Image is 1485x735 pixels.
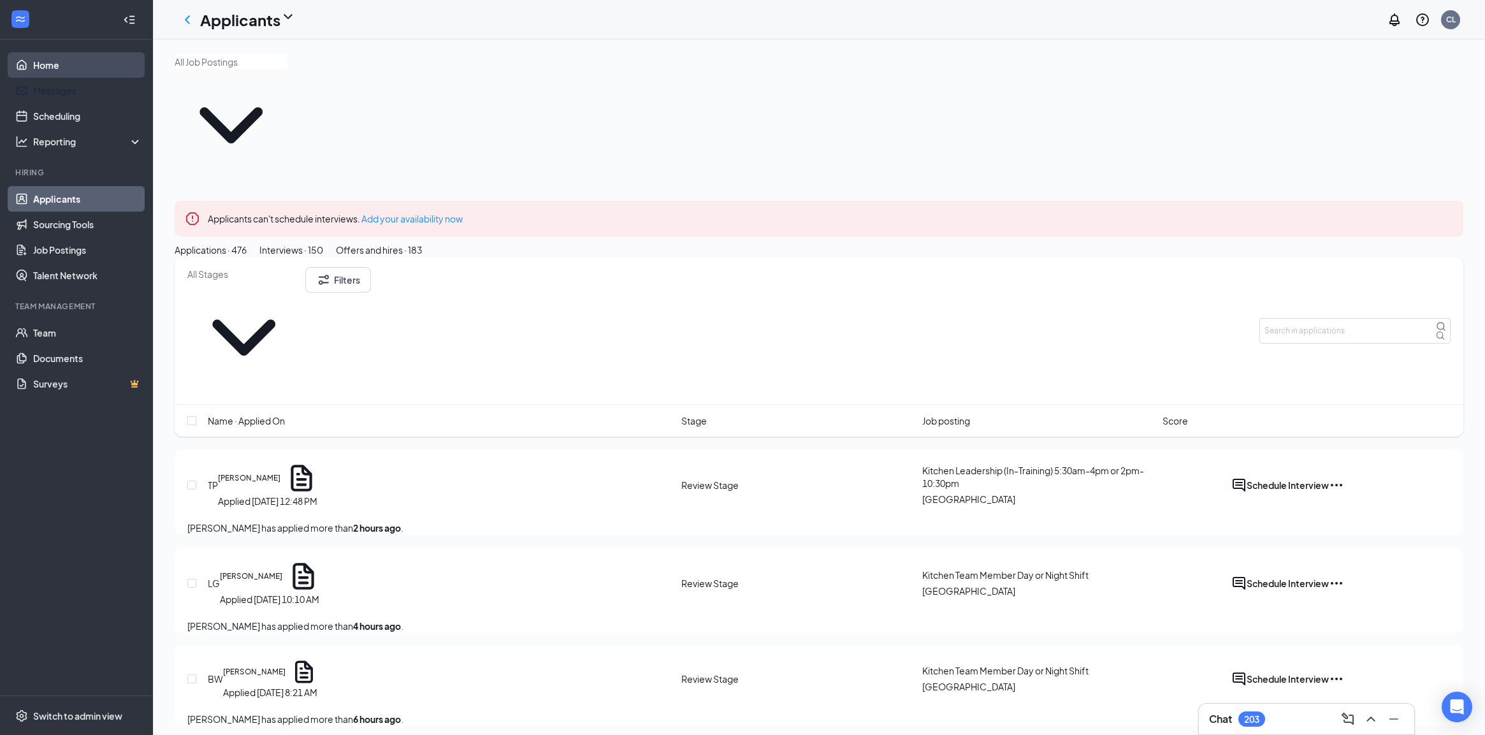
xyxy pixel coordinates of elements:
[922,665,1089,676] span: Kitchen Team Member Day or Night Shift
[1329,671,1344,687] svg: Ellipses
[33,212,142,237] a: Sourcing Tools
[33,237,142,263] a: Job Postings
[208,414,285,428] span: Name · Applied On
[1436,321,1446,331] svg: MagnifyingGlass
[33,52,142,78] a: Home
[681,479,915,491] div: Review Stage
[1244,714,1259,725] div: 203
[1163,414,1188,428] span: Score
[208,213,463,224] span: Applicants can't schedule interviews.
[15,167,140,178] div: Hiring
[187,712,1451,726] p: [PERSON_NAME] has applied more than .
[33,103,142,129] a: Scheduling
[187,619,1451,633] p: [PERSON_NAME] has applied more than .
[1259,318,1451,344] input: Search in applications
[922,465,1144,489] span: Kitchen Leadership (In-Training) 5:30am-4pm or 2pm-10:30pm
[218,472,280,484] h5: [PERSON_NAME]
[15,135,28,148] svg: Analysis
[305,267,371,293] button: Filter Filters
[1209,712,1232,726] h3: Chat
[353,713,401,725] b: 6 hours ago
[175,243,247,257] div: Applications · 476
[223,666,286,678] h5: [PERSON_NAME]
[187,281,300,394] svg: ChevronDown
[1387,12,1402,27] svg: Notifications
[681,673,915,685] div: Review Stage
[200,9,280,31] h1: Applicants
[259,243,323,257] div: Interviews · 150
[208,478,218,492] div: TP
[336,243,423,257] div: Offers and hires · 183
[33,78,142,103] a: Messages
[33,263,142,288] a: Talent Network
[220,571,282,582] h5: [PERSON_NAME]
[1363,711,1379,727] svg: ChevronUp
[175,69,287,182] svg: ChevronDown
[1384,709,1404,729] button: Minimize
[187,521,1451,535] p: [PERSON_NAME] has applied more than .
[33,320,142,346] a: Team
[208,672,223,686] div: BW
[123,13,136,26] svg: Collapse
[1415,12,1430,27] svg: QuestionInfo
[1386,711,1402,727] svg: Minimize
[922,414,970,428] span: Job posting
[1340,711,1356,727] svg: ComposeMessage
[1247,477,1329,493] button: Schedule Interview
[287,560,319,592] svg: Document
[280,9,296,24] svg: ChevronDown
[1247,576,1329,591] button: Schedule Interview
[223,685,317,699] div: Applied [DATE] 8:21 AM
[208,576,220,590] div: LG
[291,659,317,685] svg: Document
[180,12,195,27] svg: ChevronLeft
[220,592,319,606] div: Applied [DATE] 10:10 AM
[316,272,331,287] svg: Filter
[187,267,300,281] input: All Stages
[14,13,27,25] svg: WorkstreamLogo
[218,494,317,508] div: Applied [DATE] 12:48 PM
[33,710,122,722] div: Switch to admin view
[353,620,401,632] b: 4 hours ago
[185,211,200,226] svg: Error
[33,135,143,148] div: Reporting
[922,681,1015,692] span: [GEOGRAPHIC_DATA]
[33,346,142,371] a: Documents
[1338,709,1358,729] button: ComposeMessage
[681,577,915,590] div: Review Stage
[922,493,1015,505] span: [GEOGRAPHIC_DATA]
[681,414,707,428] span: Stage
[1442,692,1472,722] div: Open Intercom Messenger
[1231,671,1247,687] svg: ActiveChat
[361,213,463,224] a: Add your availability now
[1231,576,1247,591] svg: ActiveChat
[1329,576,1344,591] svg: Ellipses
[33,186,142,212] a: Applicants
[1247,671,1329,687] button: Schedule Interview
[15,710,28,722] svg: Settings
[922,585,1015,597] span: [GEOGRAPHIC_DATA]
[33,371,142,397] a: SurveysCrown
[1231,477,1247,493] svg: ActiveChat
[922,569,1089,581] span: Kitchen Team Member Day or Night Shift
[1329,477,1344,493] svg: Ellipses
[15,301,140,312] div: Team Management
[175,55,287,69] input: All Job Postings
[286,462,317,494] svg: Document
[1446,14,1456,25] div: CL
[353,522,401,534] b: 2 hours ago
[1361,709,1381,729] button: ChevronUp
